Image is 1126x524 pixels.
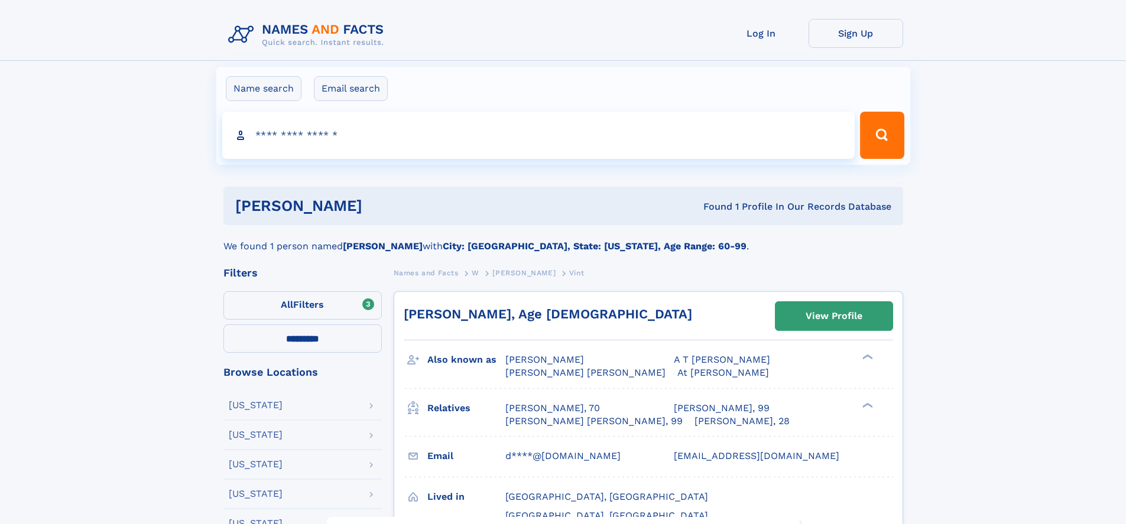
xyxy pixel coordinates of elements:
[695,415,790,428] a: [PERSON_NAME], 28
[394,265,459,280] a: Names and Facts
[443,240,747,252] b: City: [GEOGRAPHIC_DATA], State: [US_STATE], Age Range: 60-99
[222,112,855,159] input: search input
[775,302,893,330] a: View Profile
[492,269,556,277] span: [PERSON_NAME]
[492,265,556,280] a: [PERSON_NAME]
[472,265,479,280] a: W
[677,367,769,378] span: At [PERSON_NAME]
[674,450,839,461] span: [EMAIL_ADDRESS][DOMAIN_NAME]
[281,299,293,310] span: All
[223,268,382,278] div: Filters
[505,491,708,502] span: [GEOGRAPHIC_DATA], [GEOGRAPHIC_DATA]
[806,302,862,330] div: View Profile
[859,401,874,409] div: ❯
[714,19,809,48] a: Log In
[223,19,394,51] img: Logo Names and Facts
[569,269,584,277] span: Vint
[226,76,301,101] label: Name search
[343,240,423,252] b: [PERSON_NAME]
[229,430,283,440] div: [US_STATE]
[860,112,904,159] button: Search Button
[505,354,584,365] span: [PERSON_NAME]
[674,402,770,415] a: [PERSON_NAME], 99
[235,198,533,213] h1: [PERSON_NAME]
[404,307,692,321] a: [PERSON_NAME], Age [DEMOGRAPHIC_DATA]
[229,401,283,410] div: [US_STATE]
[427,398,505,418] h3: Relatives
[223,367,382,377] div: Browse Locations
[229,460,283,469] div: [US_STATE]
[505,367,666,378] span: [PERSON_NAME] [PERSON_NAME]
[505,415,683,428] a: [PERSON_NAME] [PERSON_NAME], 99
[505,402,600,415] a: [PERSON_NAME], 70
[427,446,505,466] h3: Email
[314,76,388,101] label: Email search
[505,510,708,521] span: [GEOGRAPHIC_DATA], [GEOGRAPHIC_DATA]
[427,350,505,370] h3: Also known as
[223,225,903,253] div: We found 1 person named with .
[427,487,505,507] h3: Lived in
[859,353,874,361] div: ❯
[533,200,891,213] div: Found 1 Profile In Our Records Database
[223,291,382,320] label: Filters
[229,489,283,499] div: [US_STATE]
[674,354,770,365] span: A T [PERSON_NAME]
[472,269,479,277] span: W
[809,19,903,48] a: Sign Up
